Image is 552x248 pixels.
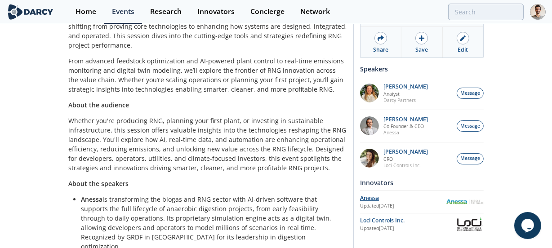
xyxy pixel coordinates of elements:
p: As the Renewable Natural Gas (RNG) industry scales globally, the innovation spotlight is shifting... [68,12,347,50]
div: Network [300,8,330,15]
span: Message [460,123,480,130]
a: Loci Controls Inc. Updated[DATE] Loci Controls Inc. [360,217,484,232]
strong: Anessa [81,195,102,204]
div: Loci Controls Inc. [360,217,455,225]
div: Updated [DATE] [360,225,455,232]
button: Message [457,88,484,99]
div: Research [150,8,182,15]
p: [PERSON_NAME] [384,149,428,155]
div: Save [415,46,428,54]
div: Innovators [360,175,484,190]
p: [PERSON_NAME] [384,84,428,90]
p: CRO [384,156,428,162]
p: Anessa [384,129,428,136]
img: Profile [530,4,546,20]
div: Speakers [360,61,484,77]
strong: About the audience [68,101,129,109]
div: Concierge [250,8,285,15]
div: Events [112,8,134,15]
a: Anessa Updated[DATE] Anessa [360,194,484,210]
p: [PERSON_NAME] [384,116,428,123]
p: Analyst [384,91,428,97]
span: Message [460,155,480,162]
img: 1fdb2308-3d70-46db-bc64-f6eabefcce4d [360,116,379,135]
div: Edit [458,46,468,54]
img: Anessa [446,199,484,204]
iframe: chat widget [514,212,543,239]
p: Loci Controls Inc. [384,162,428,168]
div: Anessa [360,194,446,202]
img: 737ad19b-6c50-4cdf-92c7-29f5966a019e [360,149,379,168]
button: Message [457,153,484,164]
img: logo-wide.svg [6,4,55,20]
img: Loci Controls Inc. [455,217,484,232]
div: Home [76,8,96,15]
p: Darcy Partners [384,97,428,103]
p: Whether you're producing RNG, planning your first plant, or investing in sustainable infrastructu... [68,116,347,173]
div: Updated [DATE] [360,203,446,210]
p: Co-Founder & CEO [384,123,428,129]
div: Share [373,46,388,54]
div: Innovators [197,8,235,15]
img: fddc0511-1997-4ded-88a0-30228072d75f [360,84,379,102]
strong: About the speakers [68,179,129,188]
a: Edit [443,27,483,57]
p: From advanced feedstock optimization and AI-powered plant control to real-time emissions monitori... [68,56,347,94]
input: Advanced Search [448,4,524,20]
span: Message [460,90,480,97]
button: Message [457,120,484,132]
